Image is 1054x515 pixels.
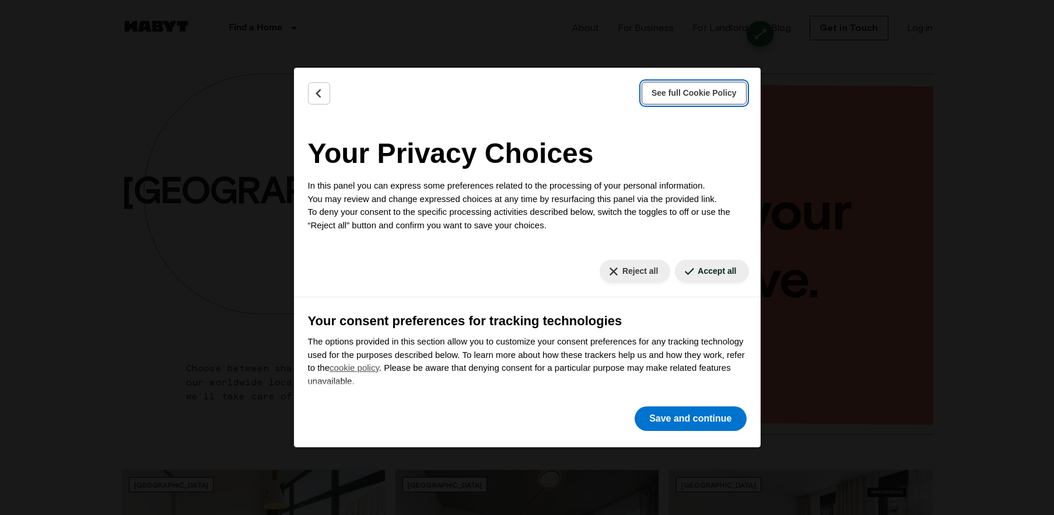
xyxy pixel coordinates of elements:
[308,179,747,232] p: In this panel you can express some preferences related to the processing of your personal informa...
[308,133,747,175] h2: Your Privacy Choices
[675,260,748,283] button: Accept all
[308,82,330,105] button: Back
[330,363,379,373] a: cookie policy
[308,335,747,388] p: The options provided in this section allow you to customize your consent preferences for any trac...
[600,260,670,283] button: Reject all
[652,87,737,99] span: See full Cookie Policy
[642,82,747,105] button: See full Cookie Policy
[635,406,746,431] button: Save and continue
[308,311,747,330] h3: Your consent preferences for tracking technologies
